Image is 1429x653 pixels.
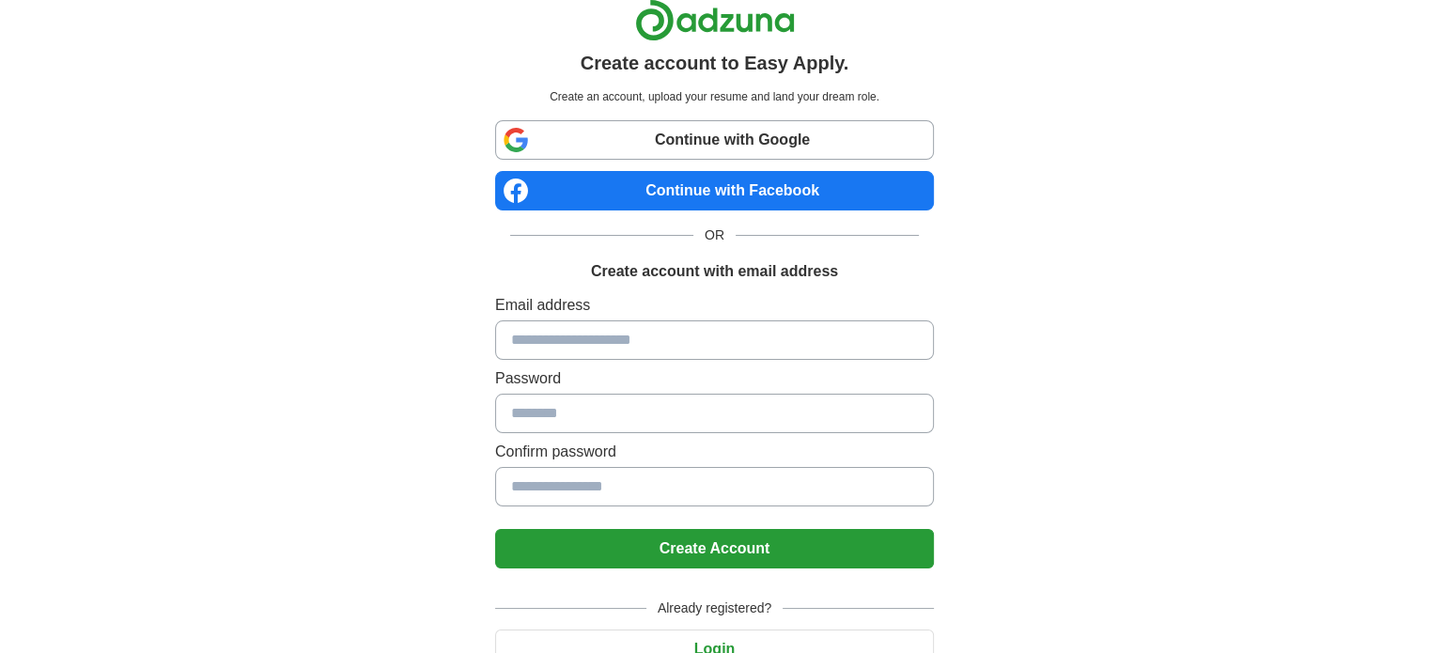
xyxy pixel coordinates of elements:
span: OR [693,225,736,245]
label: Password [495,367,934,390]
label: Email address [495,294,934,317]
a: Continue with Facebook [495,171,934,210]
button: Create Account [495,529,934,568]
h1: Create account to Easy Apply. [581,49,849,77]
label: Confirm password [495,441,934,463]
h1: Create account with email address [591,260,838,283]
p: Create an account, upload your resume and land your dream role. [499,88,930,105]
a: Continue with Google [495,120,934,160]
span: Already registered? [646,599,783,618]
